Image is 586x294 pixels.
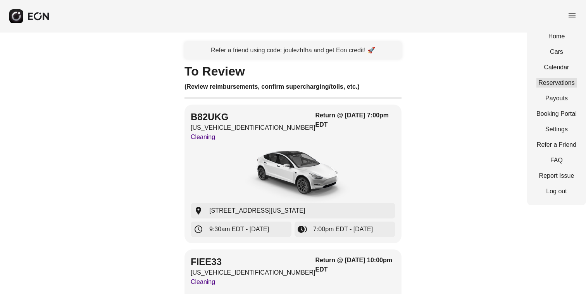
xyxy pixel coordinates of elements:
[536,140,577,150] a: Refer a Friend
[315,256,395,274] h3: Return @ [DATE] 10:00pm EDT
[536,187,577,196] a: Log out
[209,225,269,234] span: 9:30am EDT - [DATE]
[298,225,307,234] span: browse_gallery
[184,67,402,76] h1: To Review
[184,105,402,243] button: B82UKG[US_VEHICLE_IDENTIFICATION_NUMBER]CleaningReturn @ [DATE] 7:00pm EDTcar[STREET_ADDRESS][US_...
[536,171,577,181] a: Report Issue
[536,94,577,103] a: Payouts
[191,111,315,123] h2: B82UKG
[194,206,203,215] span: location_on
[536,78,577,88] a: Reservations
[191,123,315,132] p: [US_VEHICLE_IDENTIFICATION_NUMBER]
[536,47,577,57] a: Cars
[536,63,577,72] a: Calendar
[536,32,577,41] a: Home
[184,82,402,91] h3: (Review reimbursements, confirm supercharging/tolls, etc.)
[191,268,315,277] p: [US_VEHICLE_IDENTIFICATION_NUMBER]
[194,225,203,234] span: schedule
[191,132,315,142] p: Cleaning
[191,277,315,287] p: Cleaning
[191,256,315,268] h2: FIEE33
[235,145,351,203] img: car
[536,125,577,134] a: Settings
[536,156,577,165] a: FAQ
[315,111,395,129] h3: Return @ [DATE] 7:00pm EDT
[313,225,373,234] span: 7:00pm EDT - [DATE]
[184,42,402,59] a: Refer a friend using code: joulezhfha and get Eon credit! 🚀
[536,109,577,119] a: Booking Portal
[209,206,305,215] span: [STREET_ADDRESS][US_STATE]
[567,10,577,20] span: menu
